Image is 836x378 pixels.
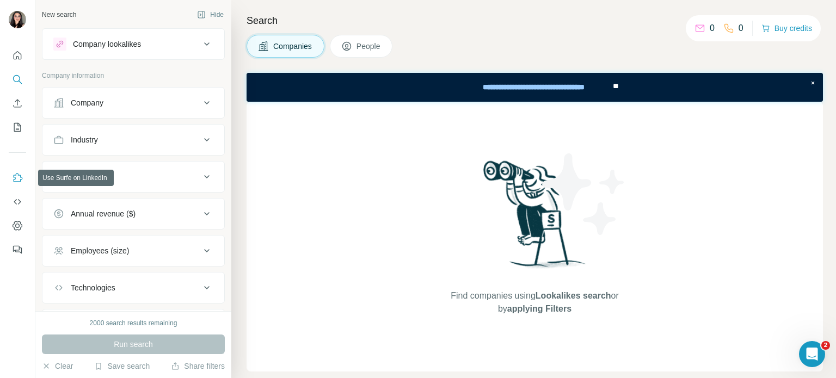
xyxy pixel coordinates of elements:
img: Avatar [9,11,26,28]
div: Technologies [71,282,115,293]
div: Annual revenue ($) [71,208,136,219]
p: 0 [739,22,743,35]
p: Company information [42,71,225,80]
iframe: Banner [247,73,823,102]
span: People [356,41,382,52]
div: 2000 search results remaining [90,318,177,328]
span: Lookalikes search [536,291,611,300]
p: 0 [710,22,715,35]
button: Feedback [9,240,26,259]
img: Surfe Illustration - Woman searching with binoculars [478,158,592,279]
button: My lists [9,117,26,137]
span: 2 [821,341,830,350]
button: Employees (size) [42,238,224,264]
button: Company lookalikes [42,31,224,57]
div: Employees (size) [71,245,129,256]
button: HQ location [42,164,224,190]
button: Dashboard [9,216,26,236]
div: Company lookalikes [73,39,141,49]
button: Enrich CSV [9,94,26,113]
button: Hide [189,7,231,23]
button: Use Surfe API [9,192,26,212]
span: applying Filters [507,304,571,313]
button: Industry [42,127,224,153]
iframe: Intercom live chat [799,341,825,367]
h4: Search [247,13,823,28]
div: Industry [71,134,98,145]
button: Company [42,90,224,116]
button: Quick start [9,46,26,65]
button: Buy credits [761,21,812,36]
span: Find companies using or by [447,289,622,315]
div: Company [71,97,103,108]
button: Clear [42,361,73,371]
button: Share filters [171,361,225,371]
button: Save search [94,361,150,371]
div: New search [42,10,76,20]
button: Search [9,70,26,89]
span: Companies [273,41,313,52]
button: Use Surfe on LinkedIn [9,168,26,188]
div: HQ location [71,171,110,182]
button: Technologies [42,275,224,301]
img: Surfe Illustration - Stars [535,145,633,243]
button: Annual revenue ($) [42,201,224,227]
